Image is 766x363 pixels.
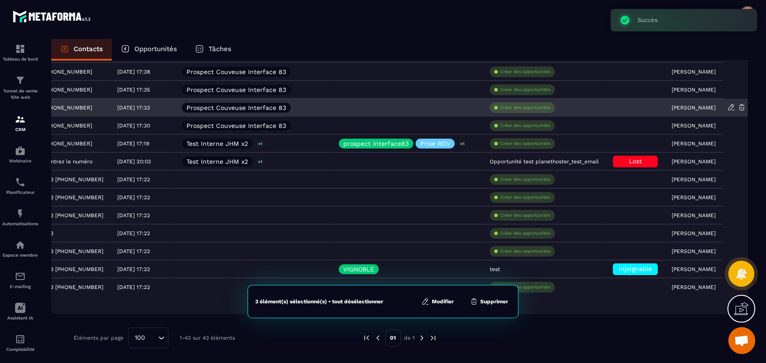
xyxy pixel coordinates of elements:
a: +33 [PHONE_NUMBER] [32,248,103,255]
a: [PHONE_NUMBER] [32,140,92,147]
img: next [429,334,437,342]
a: automationsautomationsWebinaire [2,139,38,170]
p: CRM [2,127,38,132]
p: [PERSON_NAME] [672,122,716,129]
p: Tunnel de vente Site web [2,88,38,101]
a: [PHONE_NUMBER] [32,104,92,111]
a: [PHONE_NUMBER] [32,68,92,75]
p: [PERSON_NAME] [672,266,716,272]
p: Prospect Couveuse Interface 83 [186,105,286,111]
span: Lost [629,157,642,165]
a: emailemailE-mailing [2,264,38,296]
p: Tableau de bord [2,57,38,61]
input: Search for option [148,333,156,343]
img: logo [13,8,93,25]
p: Contacts [74,45,103,53]
div: Ouvrir le chat [728,327,755,354]
a: +33 [PHONE_NUMBER] [32,212,103,219]
p: Créer des opportunités [500,194,550,201]
img: next [418,334,426,342]
p: [DATE] 17:22 [117,212,150,219]
p: Créer des opportunités [500,69,550,75]
a: accountantaccountantComptabilité [2,327,38,359]
p: [DATE] 17:30 [117,122,150,129]
a: automationsautomationsAutomatisations [2,201,38,233]
p: [PERSON_NAME] [672,284,716,290]
p: prospect Interface83 [343,140,409,147]
p: Automatisations [2,221,38,226]
img: scheduler [15,177,26,188]
a: +33 [PHONE_NUMBER] [32,284,103,291]
p: Assistant IA [2,315,38,320]
img: prev [374,334,382,342]
p: Créer des opportunités [500,248,550,254]
img: automations [15,145,26,156]
p: Éléments par page [74,335,124,341]
div: 3 élément(s) sélectionné(s) • tout désélectionner [255,298,383,305]
img: prev [363,334,371,342]
p: 1-43 sur 43 éléments [180,335,235,341]
p: [PERSON_NAME] [672,105,716,111]
p: test [490,266,500,272]
p: [PERSON_NAME] [672,248,716,254]
p: [PERSON_NAME] [672,87,716,93]
p: Opportunité test planethoster_test_email [490,158,599,165]
a: Tâches [186,39,240,61]
a: [PHONE_NUMBER] [32,86,92,93]
p: de 1 [404,334,415,341]
a: Contacts [51,39,112,61]
p: Webinaire [2,158,38,163]
p: Prospect Couveuse Interface 83 [186,87,286,93]
p: Créer des opportunités [500,284,550,290]
p: [PERSON_NAME] [672,194,716,201]
p: Créer des opportunités [500,87,550,93]
a: formationformationTunnel de vente Site web [2,68,38,107]
a: automationsautomationsEspace membre [2,233,38,264]
p: [PERSON_NAME] [672,158,716,165]
p: Comptabilité [2,347,38,352]
a: formationformationTableau de bord [2,37,38,68]
a: +33 [PHONE_NUMBER] [32,176,103,183]
p: Prospect Couveuse Interface 83 [186,122,286,129]
button: Modifier [419,297,456,306]
div: Search for option [128,328,168,348]
img: formation [15,44,26,54]
button: Supprimer [467,297,511,306]
p: VIGNOBLE [343,266,374,272]
p: [DATE] 17:22 [117,176,150,183]
p: [PERSON_NAME] [672,230,716,236]
p: +1 [255,139,266,149]
a: +33 [PHONE_NUMBER] [32,194,103,201]
span: injoignable [619,265,652,272]
span: 100 [132,333,148,343]
a: Opportunités [112,39,186,61]
p: Prospect Couveuse Interface 83 [186,69,286,75]
p: +1 [457,139,468,149]
img: automations [15,240,26,250]
p: Prise RDV [420,140,450,147]
p: Tâches [208,45,231,53]
a: [PHONE_NUMBER] [32,122,92,129]
p: [DATE] 17:22 [117,248,150,254]
p: [PERSON_NAME] [672,69,716,75]
p: [DATE] 17:22 [117,284,150,290]
p: [DATE] 17:22 [117,194,150,201]
p: Planificateur [2,190,38,195]
p: [PERSON_NAME] [672,212,716,219]
p: Opportunités [134,45,177,53]
p: +1 [255,157,266,166]
p: Test Interne JHM x2 [186,140,248,147]
p: [PERSON_NAME] [672,176,716,183]
p: Espace membre [2,253,38,258]
a: formationformationCRM [2,107,38,139]
p: [DATE] 20:03 [117,158,151,165]
a: Assistant IA [2,296,38,327]
p: Créer des opportunités [500,230,550,236]
img: formation [15,75,26,86]
p: Test Interne JHM x2 [186,158,248,165]
a: schedulerschedulerPlanificateur [2,170,38,201]
p: [DATE] 17:22 [117,230,150,236]
p: [DATE] 17:19 [117,140,149,147]
p: [DATE] 17:35 [117,87,150,93]
p: 01 [385,329,401,346]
